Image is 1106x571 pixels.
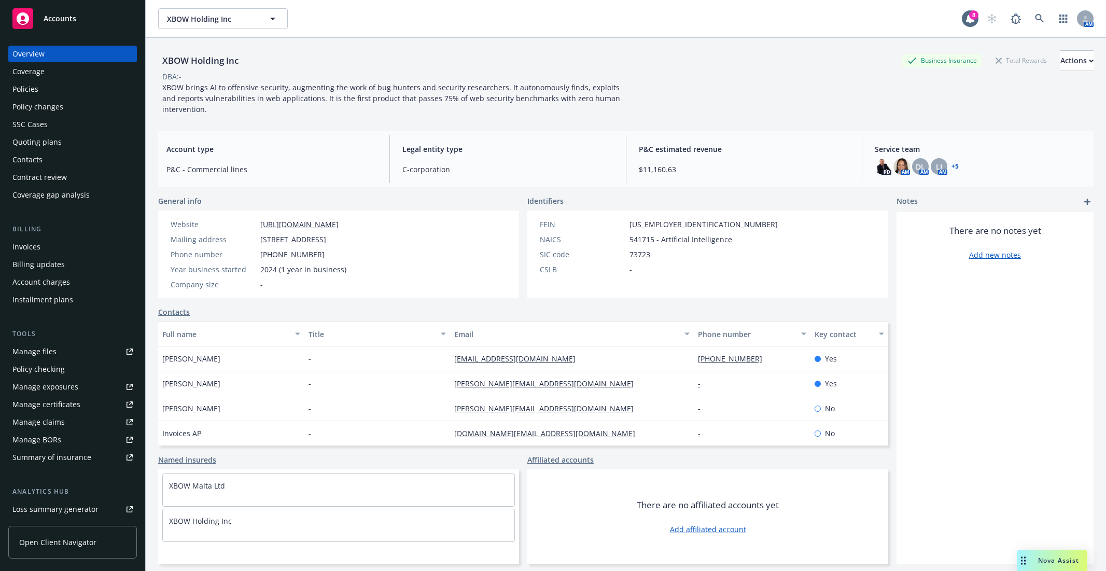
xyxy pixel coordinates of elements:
a: Named insureds [158,454,216,465]
span: Identifiers [527,196,564,206]
a: [URL][DOMAIN_NAME] [260,219,339,229]
div: Coverage gap analysis [12,187,90,203]
div: Installment plans [12,291,73,308]
div: FEIN [540,219,625,230]
div: CSLB [540,264,625,275]
div: Drag to move [1017,550,1030,571]
div: Email [454,329,678,340]
span: - [309,428,311,439]
a: Policy changes [8,99,137,115]
span: Accounts [44,15,76,23]
button: Email [450,322,693,346]
button: XBOW Holding Inc [158,8,288,29]
a: Overview [8,46,137,62]
a: Manage exposures [8,379,137,395]
a: Loss summary generator [8,501,137,518]
span: Account type [166,144,377,155]
span: General info [158,196,202,206]
span: 541715 - Artificial Intelligence [629,234,732,245]
div: Coverage [12,63,45,80]
a: Contacts [8,151,137,168]
a: Add affiliated account [670,524,746,535]
img: photo [893,158,910,175]
span: Yes [825,353,837,364]
span: [PERSON_NAME] [162,353,220,364]
span: Notes [897,196,918,208]
a: XBOW Malta Ltd [169,481,225,491]
a: Manage files [8,343,137,360]
a: [DOMAIN_NAME][EMAIL_ADDRESS][DOMAIN_NAME] [454,428,643,438]
div: Total Rewards [990,54,1052,67]
div: Summary of insurance [12,449,91,466]
a: [PERSON_NAME][EMAIL_ADDRESS][DOMAIN_NAME] [454,379,642,388]
span: XBOW brings AI to offensive security, augmenting the work of bug hunters and security researchers... [162,82,622,114]
a: Contract review [8,169,137,186]
div: Manage exposures [12,379,78,395]
div: Manage files [12,343,57,360]
div: Tools [8,329,137,339]
a: Quoting plans [8,134,137,150]
a: - [698,428,709,438]
a: Affiliated accounts [527,454,594,465]
button: Actions [1060,50,1094,71]
button: Title [304,322,451,346]
span: C-corporation [402,164,613,175]
div: Policies [12,81,38,98]
div: Phone number [171,249,256,260]
span: XBOW Holding Inc [167,13,257,24]
div: Policy changes [12,99,63,115]
span: - [309,403,311,414]
a: Coverage gap analysis [8,187,137,203]
span: Yes [825,378,837,389]
div: Company size [171,279,256,290]
span: DL [916,161,925,172]
a: Installment plans [8,291,137,308]
a: Accounts [8,4,137,33]
span: P&C - Commercial lines [166,164,377,175]
a: Start snowing [982,8,1002,29]
div: Manage certificates [12,396,80,413]
span: Open Client Navigator [19,537,96,548]
span: 2024 (1 year in business) [260,264,346,275]
span: P&C estimated revenue [639,144,849,155]
div: Manage claims [12,414,65,430]
span: [PERSON_NAME] [162,403,220,414]
span: No [825,403,835,414]
span: There are no affiliated accounts yet [637,499,779,511]
span: 73723 [629,249,650,260]
div: DBA: - [162,71,181,82]
div: Actions [1060,51,1094,71]
div: Policy checking [12,361,65,378]
div: Manage BORs [12,431,61,448]
div: SSC Cases [12,116,48,133]
a: Account charges [8,274,137,290]
span: No [825,428,835,439]
a: Policy checking [8,361,137,378]
div: Contract review [12,169,67,186]
div: Quoting plans [12,134,62,150]
span: - [629,264,632,275]
a: - [698,403,709,413]
a: Invoices [8,239,137,255]
span: - [260,279,263,290]
button: Nova Assist [1017,550,1087,571]
a: [PERSON_NAME][EMAIL_ADDRESS][DOMAIN_NAME] [454,403,642,413]
div: Mailing address [171,234,256,245]
div: Phone number [698,329,795,340]
div: Title [309,329,435,340]
span: There are no notes yet [949,225,1041,237]
div: Business Insurance [902,54,982,67]
div: Key contact [815,329,873,340]
a: Manage claims [8,414,137,430]
button: Key contact [810,322,888,346]
div: Loss summary generator [12,501,99,518]
button: Full name [158,322,304,346]
a: Policies [8,81,137,98]
span: Invoices AP [162,428,201,439]
a: - [698,379,709,388]
a: Manage certificates [8,396,137,413]
a: [EMAIL_ADDRESS][DOMAIN_NAME] [454,354,584,364]
a: XBOW Holding Inc [169,516,232,526]
span: - [309,378,311,389]
span: [STREET_ADDRESS] [260,234,326,245]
